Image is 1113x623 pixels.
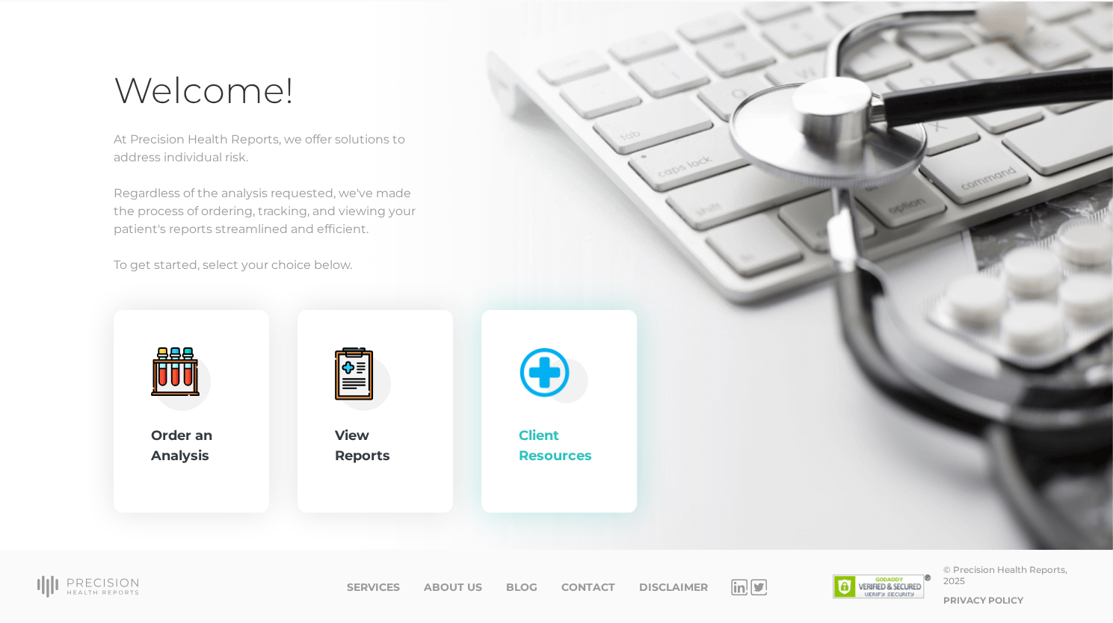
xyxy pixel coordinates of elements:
[505,581,537,594] a: Blog
[561,581,614,594] a: Contact
[512,341,589,404] img: client-resource.c5a3b187.png
[943,595,1023,606] a: Privacy Policy
[114,69,999,113] h1: Welcome!
[335,426,416,466] div: View Reports
[519,426,599,466] div: Client Resources
[151,426,232,466] div: Order an Analysis
[423,581,481,594] a: About Us
[833,574,931,598] img: SSL site seal - click to verify
[114,185,999,238] p: Regardless of the analysis requested, we've made the process of ordering, tracking, and viewing y...
[346,581,399,594] a: Services
[638,581,707,594] a: Disclaimer
[943,564,1076,586] div: © Precision Health Reports, 2025
[114,256,999,274] p: To get started, select your choice below.
[114,131,999,167] p: At Precision Health Reports, we offer solutions to address individual risk.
